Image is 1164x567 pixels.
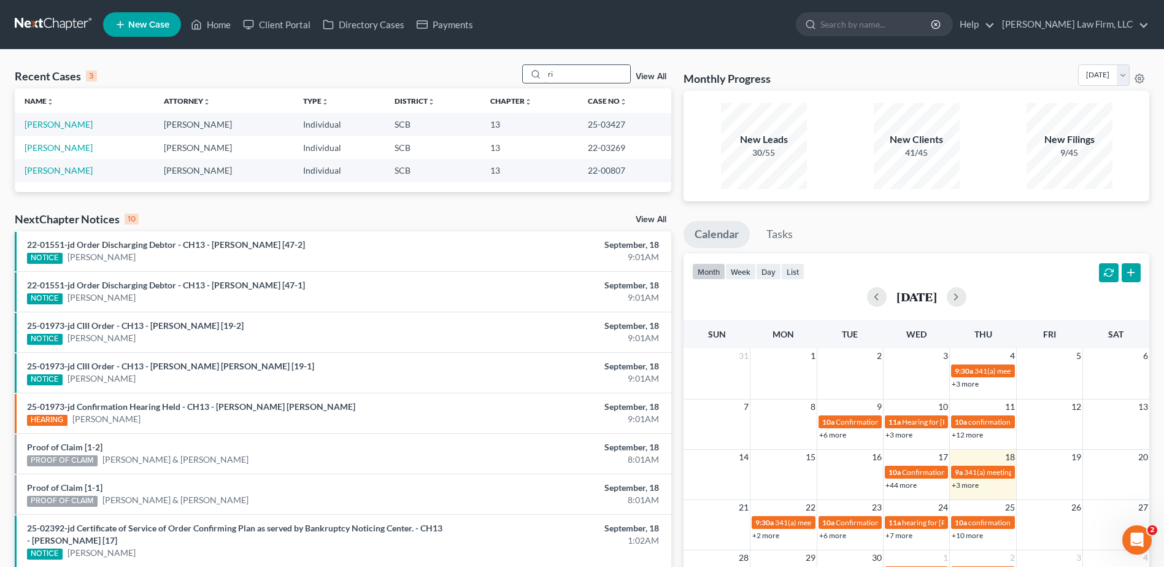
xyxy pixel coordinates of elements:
[1075,349,1082,363] span: 5
[822,417,834,426] span: 10a
[1009,550,1016,565] span: 2
[964,468,1082,477] span: 341(a) meeting for [PERSON_NAME]
[738,550,750,565] span: 28
[968,518,1106,527] span: confirmation hearing for [PERSON_NAME]
[154,159,293,182] td: [PERSON_NAME]
[955,417,967,426] span: 10a
[1070,450,1082,465] span: 19
[457,332,659,344] div: 9:01AM
[395,96,435,106] a: Districtunfold_more
[47,98,54,106] i: unfold_more
[871,550,883,565] span: 30
[738,500,750,515] span: 21
[952,379,979,388] a: +3 more
[322,98,329,106] i: unfold_more
[937,500,949,515] span: 24
[185,13,237,36] a: Home
[154,136,293,159] td: [PERSON_NAME]
[871,500,883,515] span: 23
[684,221,750,248] a: Calendar
[636,215,666,224] a: View All
[385,136,480,159] td: SCB
[237,13,317,36] a: Client Portal
[885,430,912,439] a: +3 more
[756,263,781,280] button: day
[67,291,136,304] a: [PERSON_NAME]
[480,113,578,136] td: 13
[72,413,141,425] a: [PERSON_NAME]
[125,214,139,225] div: 10
[955,468,963,477] span: 9a
[1070,399,1082,414] span: 12
[578,159,671,182] td: 22-00807
[1070,500,1082,515] span: 26
[25,119,93,129] a: [PERSON_NAME]
[480,159,578,182] td: 13
[27,442,102,452] a: Proof of Claim [1-2]
[820,13,933,36] input: Search by name...
[27,361,314,371] a: 25-01973-jd CIII Order - CH13 - [PERSON_NAME] [PERSON_NAME] [19-1]
[725,263,756,280] button: week
[457,251,659,263] div: 9:01AM
[822,518,834,527] span: 10a
[742,399,750,414] span: 7
[974,329,992,339] span: Thu
[876,349,883,363] span: 2
[544,65,630,83] input: Search by name...
[1004,500,1016,515] span: 25
[1122,525,1152,555] iframe: Intercom live chat
[385,113,480,136] td: SCB
[457,413,659,425] div: 9:01AM
[27,280,305,290] a: 22-01551-jd Order Discharging Debtor - CH13 - [PERSON_NAME] [47-1]
[25,165,93,175] a: [PERSON_NAME]
[955,518,967,527] span: 10a
[293,159,385,182] td: Individual
[955,366,973,376] span: 9:30a
[480,136,578,159] td: 13
[15,69,97,83] div: Recent Cases
[968,417,1106,426] span: confirmation hearing for [PERSON_NAME]
[937,399,949,414] span: 10
[27,496,98,507] div: PROOF OF CLAIM
[27,415,67,426] div: HEARING
[102,453,249,466] a: [PERSON_NAME] & [PERSON_NAME]
[876,399,883,414] span: 9
[804,500,817,515] span: 22
[457,291,659,304] div: 9:01AM
[457,522,659,534] div: September, 18
[902,518,996,527] span: hearing for [PERSON_NAME]
[457,279,659,291] div: September, 18
[1027,133,1112,147] div: New Filings
[937,450,949,465] span: 17
[819,430,846,439] a: +6 more
[164,96,210,106] a: Attorneyunfold_more
[385,159,480,182] td: SCB
[954,13,995,36] a: Help
[1004,450,1016,465] span: 18
[1137,399,1149,414] span: 13
[738,349,750,363] span: 31
[952,430,983,439] a: +12 more
[809,349,817,363] span: 1
[203,98,210,106] i: unfold_more
[996,13,1149,36] a: [PERSON_NAME] Law Firm, LLC
[885,480,917,490] a: +44 more
[457,372,659,385] div: 9:01AM
[27,293,63,304] div: NOTICE
[578,113,671,136] td: 25-03427
[25,96,54,106] a: Nameunfold_more
[952,480,979,490] a: +3 more
[490,96,532,106] a: Chapterunfold_more
[1142,550,1149,565] span: 4
[303,96,329,106] a: Typeunfold_more
[27,523,442,546] a: 25-02392-jd Certificate of Service of Order Confirming Plan as served by Bankruptcy Noticing Cent...
[15,212,139,226] div: NextChapter Notices
[525,98,532,106] i: unfold_more
[781,263,804,280] button: list
[67,372,136,385] a: [PERSON_NAME]
[1075,550,1082,565] span: 3
[804,550,817,565] span: 29
[1137,500,1149,515] span: 27
[27,334,63,345] div: NOTICE
[102,494,249,506] a: [PERSON_NAME] & [PERSON_NAME]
